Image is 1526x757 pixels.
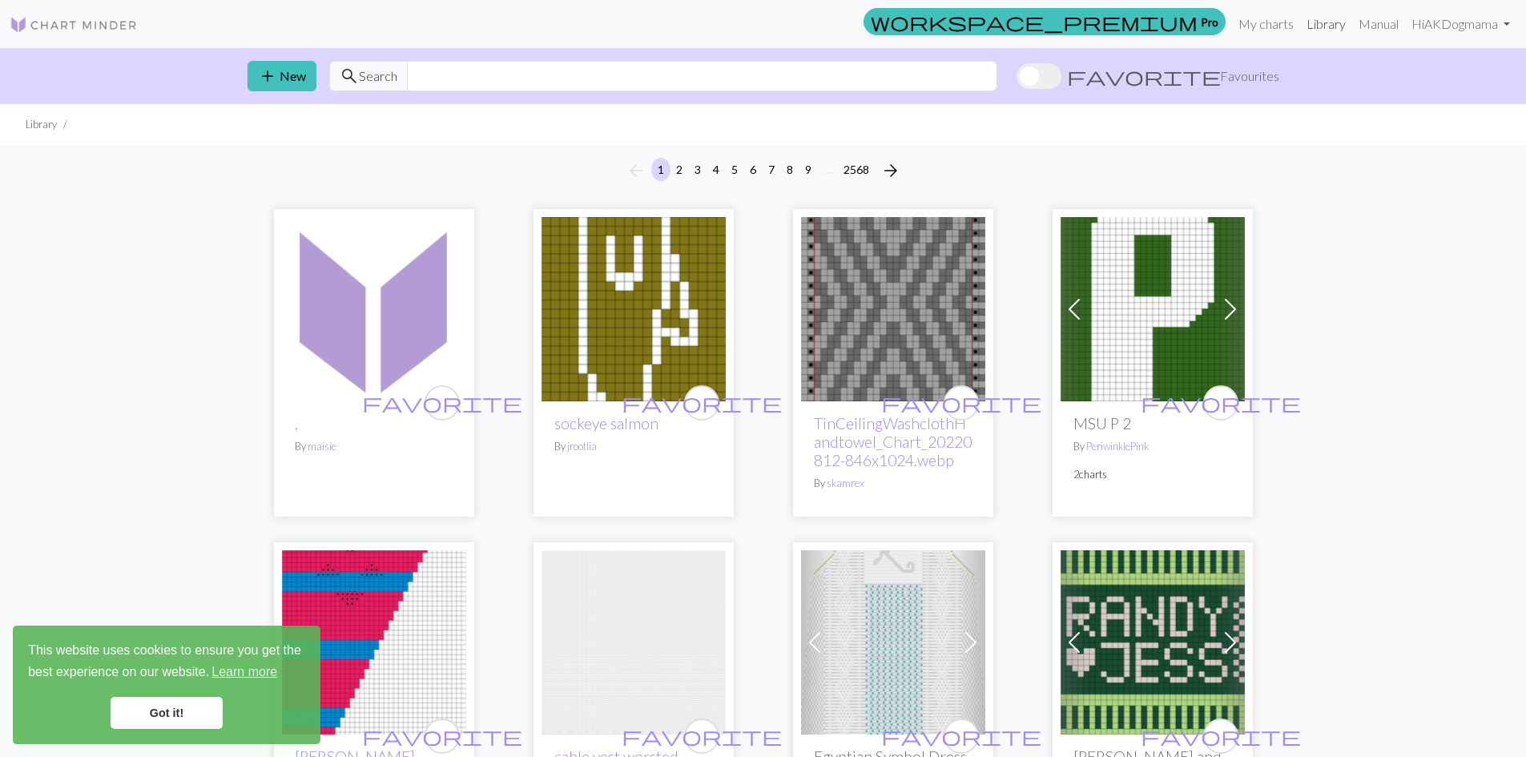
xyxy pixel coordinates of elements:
[801,633,985,648] a: Size XS/S
[554,414,658,433] a: sockeye salmon
[1061,550,1245,735] img: (Completed, locked) R - Chart A (Front Cuff)
[295,439,453,454] p: By
[1232,8,1300,40] a: My charts
[1203,719,1238,754] button: favourite
[762,158,781,181] button: 7
[13,626,320,744] div: cookieconsent
[362,390,522,415] span: favorite
[651,158,670,181] button: 1
[362,387,522,419] i: favourite
[1220,66,1279,86] span: Favourites
[881,723,1041,748] span: favorite
[875,158,907,183] button: Next
[743,158,763,181] button: 6
[881,390,1041,415] span: favorite
[28,641,305,684] span: This website uses cookies to ensure you get the best experience on our website.
[725,158,744,181] button: 5
[362,723,522,748] span: favorite
[1073,467,1232,482] p: 2 charts
[622,720,782,752] i: favourite
[881,159,900,182] span: arrow_forward
[10,15,138,34] img: Logo
[1061,217,1245,401] img: MSU P 2
[1073,414,1232,433] h2: MSU P 2
[684,385,719,421] button: favourite
[1086,440,1149,453] a: PeriwinklePink
[282,300,466,315] a: ,
[282,633,466,648] a: Kris Cape
[554,439,713,454] p: By
[827,477,864,489] a: skamrex
[1061,633,1245,648] a: (Completed, locked) R - Chart A (Front Cuff)
[670,158,689,181] button: 2
[1300,8,1352,40] a: Library
[801,550,985,735] img: Size XS/S
[209,660,280,684] a: learn more about cookies
[881,387,1041,419] i: favourite
[881,720,1041,752] i: favourite
[622,387,782,419] i: favourite
[620,158,907,183] nav: Page navigation
[780,158,799,181] button: 8
[308,440,336,453] a: maisie
[864,8,1226,35] a: Pro
[542,550,726,735] img: cable vest worsted
[814,476,972,491] p: By
[295,414,298,433] a: ,
[707,158,726,181] button: 4
[688,158,707,181] button: 3
[1073,439,1232,454] p: By
[801,300,985,315] a: TinCeilingWashclothHandtowel_Chart_20220812-846x1024.webp
[1405,8,1516,40] a: HiAKDogmama
[359,66,397,86] span: Search
[944,719,979,754] button: favourite
[814,414,972,469] a: TinCeilingWashclothHandtowel_Chart_20220812-846x1024.webp
[111,697,223,729] a: dismiss cookie message
[944,385,979,421] button: favourite
[282,550,466,735] img: Kris Cape
[1141,723,1301,748] span: favorite
[282,217,466,401] img: ,
[542,633,726,648] a: cable vest worsted
[1141,387,1301,419] i: favourite
[542,300,726,315] a: sockeye salmon
[837,158,876,181] button: 2568
[1017,61,1279,91] label: Show favourites
[799,158,818,181] button: 9
[881,161,900,180] i: Next
[622,390,782,415] span: favorite
[542,217,726,401] img: sockeye salmon
[1203,385,1238,421] button: favourite
[425,719,460,754] button: favourite
[1061,300,1245,315] a: MSU P 2
[26,117,57,132] li: Library
[425,385,460,421] button: favourite
[248,61,316,91] button: New
[362,720,522,752] i: favourite
[622,723,782,748] span: favorite
[1352,8,1405,40] a: Manual
[1141,720,1301,752] i: favourite
[567,440,597,453] a: jrootlia
[871,10,1198,33] span: workspace_premium
[801,217,985,401] img: TinCeilingWashclothHandtowel_Chart_20220812-846x1024.webp
[1067,65,1221,87] span: favorite
[258,65,277,87] span: add
[1141,390,1301,415] span: favorite
[340,65,359,87] span: search
[684,719,719,754] button: favourite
